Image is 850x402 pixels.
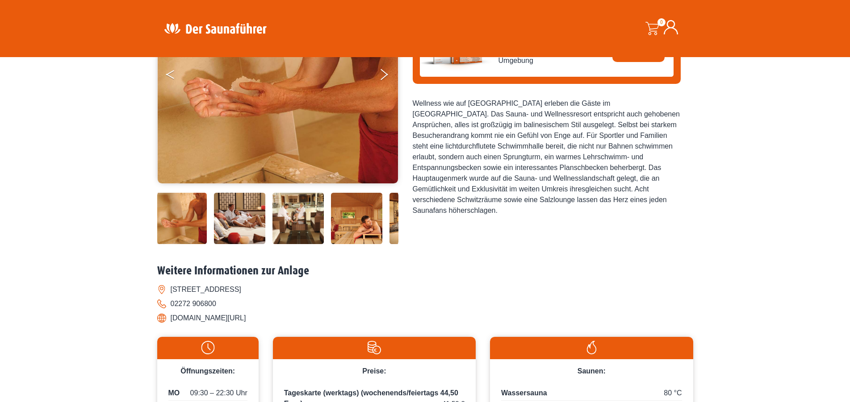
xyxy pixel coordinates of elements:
[413,98,681,216] div: Wellness wie auf [GEOGRAPHIC_DATA] erleben die Gäste im [GEOGRAPHIC_DATA]. Das Sauna- und Wellnes...
[157,297,693,311] li: 02272 906800
[501,389,547,397] span: Wassersauna
[362,367,386,375] span: Preise:
[157,264,693,278] h2: Weitere Informationen zur Anlage
[664,388,682,398] span: 80 °C
[157,311,693,325] li: [DOMAIN_NAME][URL]
[578,367,606,375] span: Saunen:
[168,388,180,398] span: MO
[657,18,666,26] span: 0
[277,341,471,354] img: Preise-weiss.svg
[166,65,188,87] button: Previous
[379,65,401,87] button: Next
[190,388,247,398] span: 09:30 – 22:30 Uhr
[180,367,235,375] span: Öffnungszeiten:
[157,282,693,297] li: [STREET_ADDRESS]
[494,341,688,354] img: Flamme-weiss.svg
[162,341,254,354] img: Uhr-weiss.svg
